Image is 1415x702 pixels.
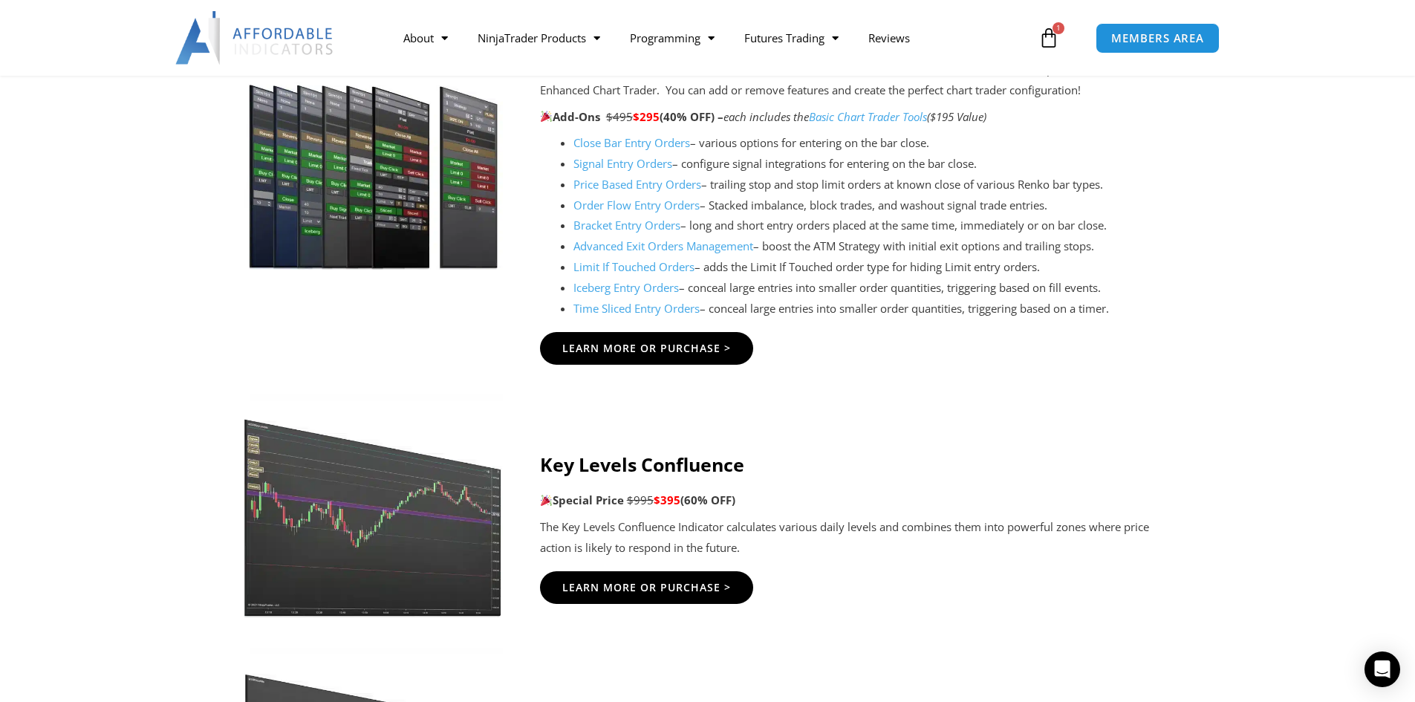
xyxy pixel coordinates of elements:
b: (60% OFF) [680,493,735,507]
a: Bracket Entry Orders [573,218,680,233]
a: NinjaTrader Products [463,21,615,55]
a: Time Sliced Entry Orders [573,301,700,316]
a: Iceberg Entry Orders [573,280,679,295]
a: Basic Chart Trader Tools [809,109,927,124]
img: 🎉 [541,495,552,506]
a: Learn More Or Purchase > [540,332,753,365]
span: Learn More Or Purchase > [562,343,731,354]
a: Price Based Entry Orders [573,177,701,192]
p: The Key Levels Confluence Indicator calculates various daily levels and combines them into powerf... [540,517,1172,559]
strong: Special Price [540,493,624,507]
span: $395 [654,493,680,507]
span: MEMBERS AREA [1111,33,1204,44]
strong: Add-Ons [540,109,600,124]
a: Order Flow Entry Orders [573,198,700,212]
span: 1 [1053,22,1064,34]
a: About [388,21,463,55]
li: – Stacked imbalance, block trades, and washout signal trade entries. [573,195,1172,216]
img: ProfessionalToolsBundlePagejpg | Affordable Indicators – NinjaTrader [244,47,503,270]
li: – conceal large entries into smaller order quantities, triggering based on a timer. [573,299,1172,319]
a: 1 [1016,16,1081,59]
li: – conceal large entries into smaller order quantities, triggering based on fill events. [573,278,1172,299]
a: Limit If Touched Orders [573,259,695,274]
a: Learn More Or Purchase > [540,571,753,604]
span: $495 [606,109,633,124]
strong: Key Levels Confluence [540,452,744,477]
a: Signal Entry Orders [573,156,672,171]
li: – various options for entering on the bar close. [573,133,1172,154]
a: MEMBERS AREA [1096,23,1220,53]
span: $295 [633,109,660,124]
a: Close Bar Entry Orders [573,135,690,150]
li: – configure signal integrations for entering on the bar close. [573,154,1172,175]
b: (40% OFF) – [660,109,723,124]
a: Programming [615,21,729,55]
li: – boost the ATM Strategy with initial exit options and trailing stops. [573,236,1172,257]
img: 🎉 [541,111,552,122]
img: Key-Levels-1jpg | Affordable Indicators – NinjaTrader [244,394,503,617]
i: each includes the ($195 Value) [723,109,986,124]
a: Reviews [853,21,925,55]
img: LogoAI | Affordable Indicators – NinjaTrader [175,11,335,65]
div: Open Intercom Messenger [1364,651,1400,687]
nav: Menu [388,21,1035,55]
span: $995 [627,493,654,507]
a: Advanced Exit Orders Management [573,238,753,253]
li: – long and short entry orders placed at the same time, immediately or on bar close. [573,215,1172,236]
a: Futures Trading [729,21,853,55]
li: – trailing stop and stop limit orders at known close of various Renko bar types. [573,175,1172,195]
span: Learn More Or Purchase > [562,582,731,593]
p: The Professional Chart Trader Tools includes the Essential Chart Trader Tools and over 10 softwar... [540,59,1172,101]
li: – adds the Limit If Touched order type for hiding Limit entry orders. [573,257,1172,278]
